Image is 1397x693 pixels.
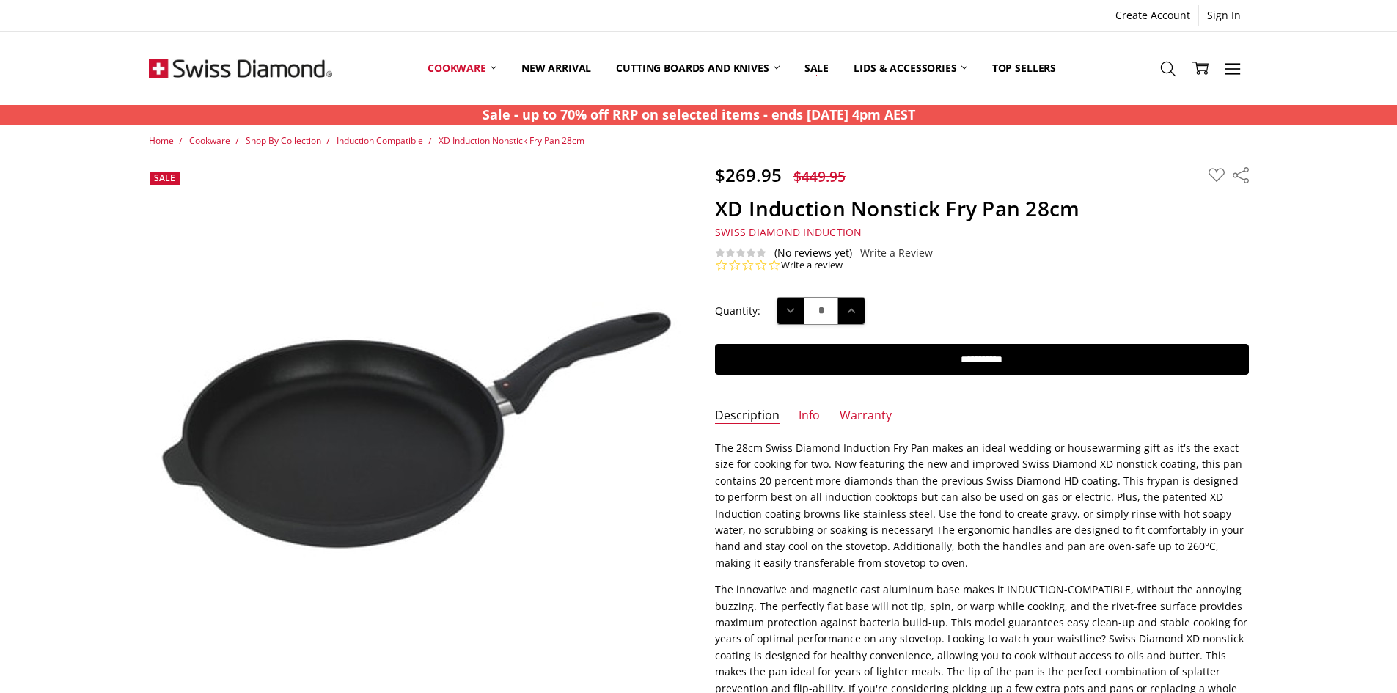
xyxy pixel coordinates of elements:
p: The 28cm Swiss Diamond Induction Fry Pan makes an ideal wedding or housewarming gift as it's the ... [715,440,1249,571]
img: Free Shipping On Every Order [149,32,332,105]
span: $269.95 [715,163,782,187]
a: Top Sellers [980,35,1068,100]
a: Sale [792,35,841,100]
a: Cutting boards and knives [604,35,792,100]
a: Cookware [415,35,509,100]
a: XD Induction Nonstick Fry Pan 28cm [439,134,584,147]
a: Sign In [1199,5,1249,26]
h1: XD Induction Nonstick Fry Pan 28cm [715,196,1249,221]
span: $449.95 [793,166,846,186]
a: Cookware [189,134,230,147]
strong: Sale - up to 70% off RRP on selected items - ends [DATE] 4pm AEST [483,106,915,123]
a: Home [149,134,174,147]
a: Lids & Accessories [841,35,979,100]
span: Swiss Diamond Induction [715,225,862,239]
span: (No reviews yet) [774,247,852,259]
a: Induction Compatible [337,134,423,147]
a: New arrival [509,35,604,100]
a: Shop By Collection [246,134,321,147]
a: Create Account [1107,5,1198,26]
label: Quantity: [715,303,760,319]
a: Write a Review [860,247,933,259]
a: Description [715,408,780,425]
span: Sale [154,172,175,184]
a: Write a review [781,259,843,272]
a: Info [799,408,820,425]
a: Warranty [840,408,892,425]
